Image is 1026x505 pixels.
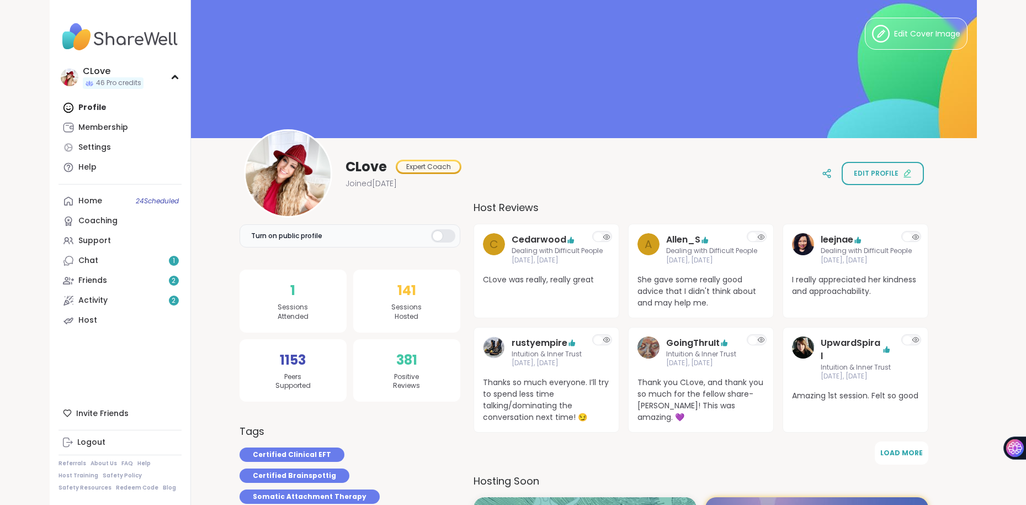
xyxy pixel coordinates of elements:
[512,350,582,359] span: Intuition & Inner Trust
[894,28,960,40] span: Edit Cover Image
[78,215,118,227] div: Coaching
[490,236,498,252] span: C
[792,336,814,382] a: UpwardSpiral
[483,233,505,265] a: C
[821,336,882,363] a: UpwardSpiral
[59,118,182,138] a: Membership
[59,460,86,467] a: Referrals
[280,350,306,370] span: 1153
[637,233,660,265] a: A
[83,65,143,77] div: CLove
[666,350,736,359] span: Intuition & Inner Trust
[91,460,117,467] a: About Us
[77,437,105,448] div: Logout
[78,162,97,173] div: Help
[59,251,182,271] a: Chat1
[854,169,899,178] span: Edit profile
[59,311,182,330] a: Host
[103,472,142,480] a: Safety Policy
[666,359,736,368] span: [DATE], [DATE]
[172,276,176,286] span: 2
[792,336,814,359] img: UpwardSpiral
[821,256,912,265] span: [DATE], [DATE]
[253,471,336,481] span: Certified Brainspottig
[78,295,108,306] div: Activity
[637,377,764,423] span: Thank you CLove, and thank you so much for the fellow share-[PERSON_NAME]! This was amazing. 💜
[483,336,505,369] a: rustyempire
[842,162,924,185] button: Edit profile
[637,336,660,359] img: GoingThruIt
[59,138,182,157] a: Settings
[875,441,928,465] button: Load More
[136,197,179,206] span: 24 Scheduled
[240,424,264,439] h3: Tags
[61,69,78,86] img: CLove
[345,158,387,176] span: CLove
[397,161,460,172] div: Expert Coach
[645,236,652,252] span: A
[163,484,176,492] a: Blog
[483,377,610,423] span: Thanks so much everyone. I’ll try to spend less time talking/dominating the conversation next tim...
[246,131,331,216] img: CLove
[512,256,603,265] span: [DATE], [DATE]
[290,281,295,301] span: 1
[59,403,182,423] div: Invite Friends
[96,78,141,88] span: 46 Pro credits
[792,233,814,255] img: leejnae
[59,211,182,231] a: Coaching
[792,274,919,297] span: I really appreciated her kindness and approachability.
[512,336,567,350] a: rustyempire
[393,372,420,391] span: Positive Reviews
[821,233,853,246] a: leejnae
[251,231,322,241] span: Turn on public profile
[78,122,128,133] div: Membership
[512,246,603,256] span: Dealing with Difficult People
[666,233,700,246] a: Allen_S
[397,281,416,301] span: 141
[792,233,814,265] a: leejnae
[78,275,107,286] div: Friends
[59,191,182,211] a: Home24Scheduled
[173,256,175,266] span: 1
[275,372,311,391] span: Peers Supported
[666,256,757,265] span: [DATE], [DATE]
[474,474,928,488] h3: Hosting Soon
[391,303,422,322] span: Sessions Hosted
[59,472,98,480] a: Host Training
[483,274,610,286] span: CLove was really, really great
[253,492,366,502] span: Somatic Attachment Therapy
[637,336,660,369] a: GoingThruIt
[59,157,182,177] a: Help
[637,274,764,309] span: She gave some really good advice that I didn't think about and may help me.
[78,235,111,246] div: Support
[880,448,923,457] span: Load More
[865,18,967,50] button: Edit Cover Image
[512,359,582,368] span: [DATE], [DATE]
[666,336,720,350] a: GoingThruIt
[666,246,757,256] span: Dealing with Difficult People
[121,460,133,467] a: FAQ
[59,433,182,453] a: Logout
[78,142,111,153] div: Settings
[345,178,397,189] span: Joined [DATE]
[821,363,891,372] span: Intuition & Inner Trust
[278,303,309,322] span: Sessions Attended
[78,255,98,266] div: Chat
[821,372,891,381] span: [DATE], [DATE]
[792,390,919,402] span: Amazing 1st session. Felt so good
[59,271,182,291] a: Friends2
[172,296,176,306] span: 2
[59,291,182,311] a: Activity2
[59,231,182,251] a: Support
[512,233,566,246] a: Cedarwood
[59,484,111,492] a: Safety Resources
[821,246,912,256] span: Dealing with Difficult People
[253,450,331,460] span: Certified Clinical EFT
[59,18,182,56] img: ShareWell Nav Logo
[396,350,417,370] span: 381
[78,196,102,207] div: Home
[483,336,505,359] img: rustyempire
[78,315,97,326] div: Host
[116,484,158,492] a: Redeem Code
[137,460,151,467] a: Help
